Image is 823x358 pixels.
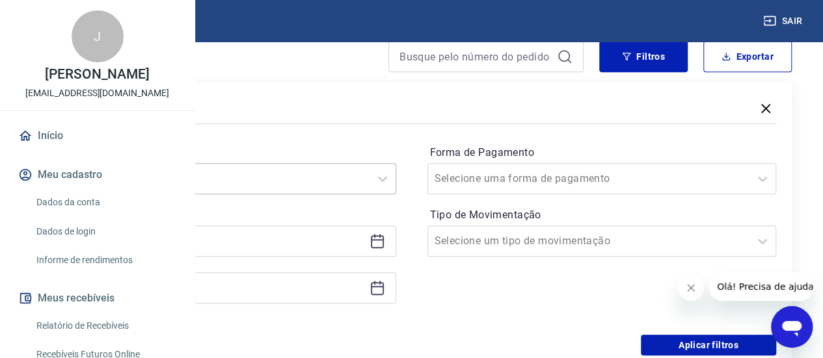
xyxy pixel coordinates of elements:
[58,231,364,251] input: Data inicial
[31,189,179,216] a: Dados da conta
[58,278,364,298] input: Data final
[16,160,179,189] button: Meu cadastro
[31,247,179,274] a: Informe de rendimentos
[430,207,774,223] label: Tipo de Movimentação
[678,275,704,301] iframe: Fechar mensagem
[31,218,179,245] a: Dados de login
[703,41,792,72] button: Exportar
[16,121,179,150] a: Início
[399,47,552,66] input: Busque pelo número do pedido
[31,313,179,339] a: Relatório de Recebíveis
[25,86,169,100] p: [EMAIL_ADDRESS][DOMAIN_NAME]
[8,9,109,19] span: Olá! Precisa de ajuda?
[49,145,394,160] label: Período
[709,272,813,301] iframe: Mensagem da empresa
[16,284,179,313] button: Meus recebíveis
[641,335,776,355] button: Aplicar filtros
[761,9,807,33] button: Sair
[599,41,688,72] button: Filtros
[72,10,124,62] div: J
[31,46,373,72] h4: Extrato
[771,306,813,348] iframe: Botão para abrir a janela de mensagens
[430,145,774,160] label: Forma de Pagamento
[45,68,149,81] p: [PERSON_NAME]
[47,205,396,220] p: Período personalizado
